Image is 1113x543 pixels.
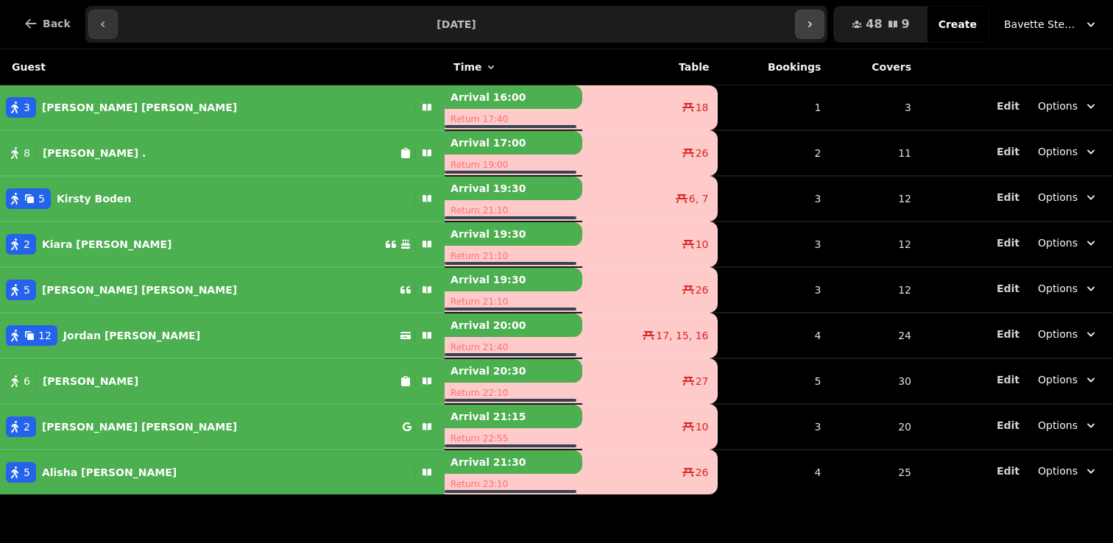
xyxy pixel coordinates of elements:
p: Return 21:10 [445,200,582,221]
button: 489 [834,7,927,42]
span: 27 [696,374,709,388]
td: 24 [830,313,920,358]
button: Edit [997,281,1020,296]
td: 12 [830,221,920,267]
button: Options [1029,412,1107,439]
p: Alisha [PERSON_NAME] [42,465,177,480]
p: [PERSON_NAME] [PERSON_NAME] [42,283,237,297]
span: Time [453,60,481,74]
span: Options [1038,281,1078,296]
span: Bavette Steakhouse - [PERSON_NAME] [1004,17,1078,32]
td: 1 [718,85,830,131]
p: Return 21:40 [445,337,582,358]
p: Arrival 21:30 [445,450,582,474]
span: 6 [24,374,30,388]
button: Edit [997,235,1020,250]
span: 5 [24,283,30,297]
td: 3 [718,176,830,221]
td: 2 [718,130,830,176]
th: Table [582,49,718,85]
span: Back [43,18,71,29]
th: Covers [830,49,920,85]
p: [PERSON_NAME] [PERSON_NAME] [42,100,237,115]
p: Arrival 20:30 [445,359,582,383]
span: 26 [696,465,709,480]
p: Arrival 16:00 [445,85,582,109]
p: Kiara [PERSON_NAME] [42,237,172,252]
td: 12 [830,267,920,313]
span: Options [1038,99,1078,113]
span: Create [939,19,977,29]
p: Arrival 17:00 [445,131,582,155]
span: Options [1038,235,1078,250]
span: 10 [696,419,709,434]
p: Arrival 21:15 [445,405,582,428]
button: Options [1029,230,1107,256]
span: Options [1038,327,1078,341]
span: 18 [696,100,709,115]
p: Return 21:10 [445,291,582,312]
span: Edit [997,375,1020,385]
button: Options [1029,321,1107,347]
td: 3 [718,267,830,313]
td: 3 [718,404,830,450]
p: Arrival 19:30 [445,268,582,291]
button: Create [927,7,989,42]
button: Edit [997,464,1020,478]
p: [PERSON_NAME] [43,374,138,388]
span: Edit [997,146,1020,157]
span: Edit [997,466,1020,476]
p: Return 19:00 [445,155,582,175]
span: 5 [38,191,45,206]
span: 10 [696,237,709,252]
p: [PERSON_NAME] . [43,146,146,160]
p: Return 22:55 [445,428,582,449]
button: Options [1029,138,1107,165]
span: Options [1038,418,1078,433]
span: Edit [997,420,1020,430]
span: Edit [997,329,1020,339]
span: 48 [866,18,882,30]
td: 20 [830,404,920,450]
p: Kirsty Boden [57,191,131,206]
button: Back [12,6,82,41]
button: Options [1029,93,1107,119]
button: Bavette Steakhouse - [PERSON_NAME] [995,11,1107,38]
td: 11 [830,130,920,176]
button: Edit [997,144,1020,159]
button: Options [1029,275,1107,302]
th: Bookings [718,49,830,85]
button: Options [1029,458,1107,484]
td: 4 [718,313,830,358]
p: Arrival 20:00 [445,313,582,337]
p: Jordan [PERSON_NAME] [63,328,200,343]
p: Arrival 19:30 [445,222,582,246]
button: Options [1029,366,1107,393]
button: Edit [997,190,1020,205]
td: 3 [830,85,920,131]
button: Edit [997,327,1020,341]
span: 12 [38,328,52,343]
span: 3 [24,100,30,115]
span: 5 [24,465,30,480]
span: Edit [997,192,1020,202]
td: 5 [718,358,830,404]
td: 12 [830,176,920,221]
p: Return 17:40 [445,109,582,129]
p: Return 23:10 [445,474,582,494]
span: 2 [24,237,30,252]
span: 26 [696,146,709,160]
span: Edit [997,238,1020,248]
td: 25 [830,450,920,494]
td: 4 [718,450,830,494]
span: 6, 7 [689,191,709,206]
span: Options [1038,144,1078,159]
span: 9 [902,18,910,30]
p: Return 21:10 [445,246,582,266]
button: Edit [997,418,1020,433]
p: Arrival 19:30 [445,177,582,200]
button: Edit [997,99,1020,113]
span: 8 [24,146,30,160]
span: 26 [696,283,709,297]
span: 17, 15, 16 [656,328,708,343]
